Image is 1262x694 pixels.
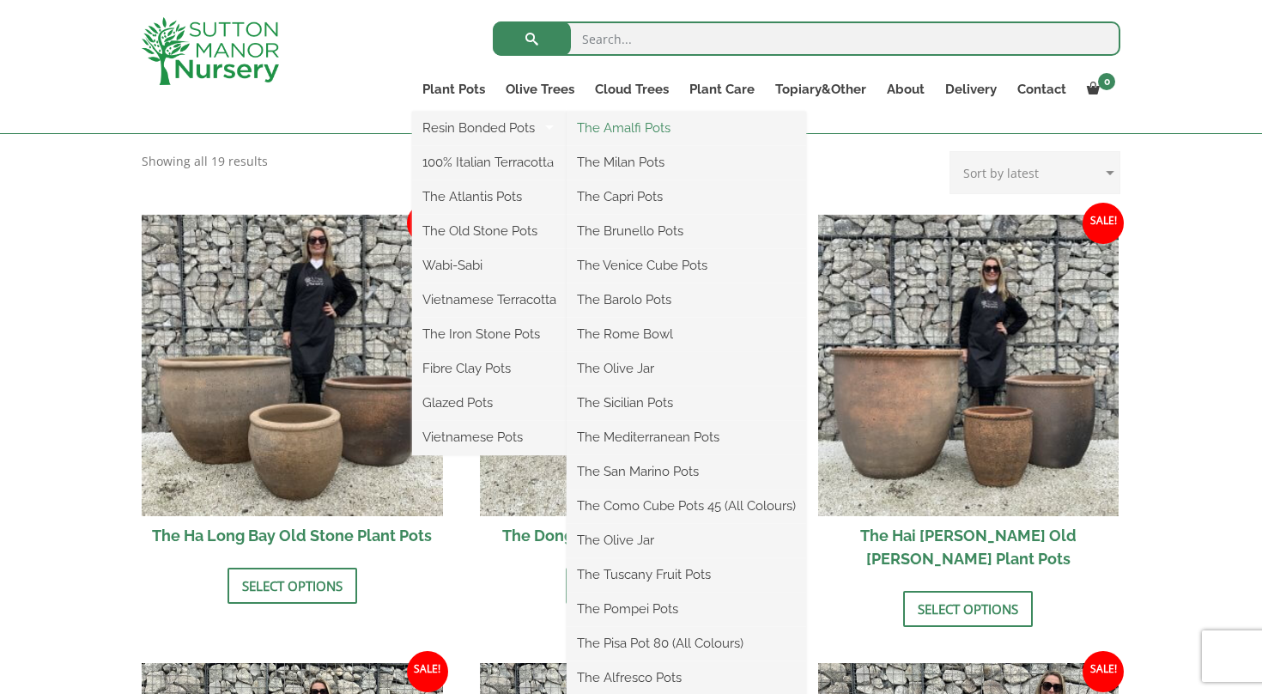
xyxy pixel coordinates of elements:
a: The Alfresco Pots [567,665,806,691]
a: The Venice Cube Pots [567,253,806,278]
a: Glazed Pots [412,390,567,416]
a: Plant Care [679,77,765,101]
a: Delivery [935,77,1007,101]
a: The Tuscany Fruit Pots [567,562,806,587]
a: The Brunello Pots [567,218,806,244]
a: The Rome Bowl [567,321,806,347]
a: Fibre Clay Pots [412,356,567,381]
img: The Hai Phong Old Stone Plant Pots [818,215,1119,516]
h2: The Hai [PERSON_NAME] Old [PERSON_NAME] Plant Pots [818,516,1119,578]
a: The Old Stone Pots [412,218,567,244]
img: logo [142,17,279,85]
a: Plant Pots [412,77,495,101]
p: Showing all 19 results [142,151,268,172]
img: The Ha Long Bay Old Stone Plant Pots [142,215,443,516]
a: Olive Trees [495,77,585,101]
a: Contact [1007,77,1077,101]
a: The Barolo Pots [567,287,806,313]
a: 0 [1077,77,1120,101]
span: 0 [1098,73,1115,90]
a: The San Marino Pots [567,459,806,484]
h2: The Dong Hoi Old Stone Plant Pots [480,516,781,555]
select: Shop order [950,151,1120,194]
a: Vietnamese Terracotta [412,287,567,313]
a: The Mediterranean Pots [567,424,806,450]
a: About [877,77,935,101]
a: The Pompei Pots [567,596,806,622]
a: The Amalfi Pots [567,115,806,141]
a: Sale! The Hai [PERSON_NAME] Old [PERSON_NAME] Plant Pots [818,215,1119,578]
a: The Capri Pots [567,184,806,210]
a: The Olive Jar [567,356,806,381]
a: Select options for “The Hai Phong Old Stone Plant Pots” [903,591,1033,627]
a: Select options for “The Ha Long Bay Old Stone Plant Pots” [228,568,357,604]
a: The Sicilian Pots [567,390,806,416]
a: Sale! The Ha Long Bay Old Stone Plant Pots [142,215,443,555]
a: Resin Bonded Pots [412,115,567,141]
span: Sale! [407,203,448,244]
span: Sale! [407,651,448,692]
span: Sale! [1083,651,1124,692]
a: The Pisa Pot 80 (All Colours) [567,630,806,656]
a: The Atlantis Pots [412,184,567,210]
span: Sale! [1083,203,1124,244]
a: Topiary&Other [765,77,877,101]
h2: The Ha Long Bay Old Stone Plant Pots [142,516,443,555]
input: Search... [493,21,1120,56]
a: The Como Cube Pots 45 (All Colours) [567,493,806,519]
a: The Olive Jar [567,527,806,553]
a: Cloud Trees [585,77,679,101]
a: Vietnamese Pots [412,424,567,450]
a: The Iron Stone Pots [412,321,567,347]
a: Select options for “The Dong Hoi Old Stone Plant Pots” [566,568,695,604]
a: The Milan Pots [567,149,806,175]
a: Wabi-Sabi [412,253,567,278]
a: 100% Italian Terracotta [412,149,567,175]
